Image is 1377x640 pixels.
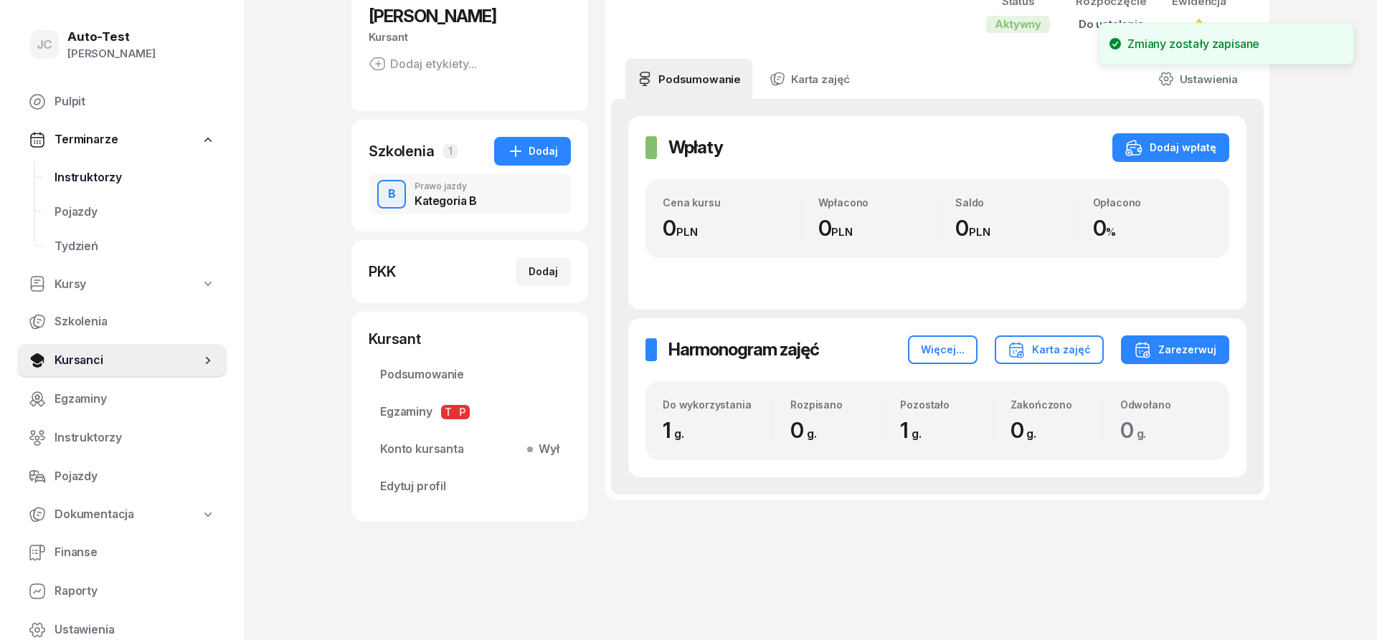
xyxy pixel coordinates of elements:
[668,338,819,361] h2: Harmonogram zajęć
[43,161,227,195] a: Instruktorzy
[818,215,938,242] div: 0
[1127,35,1259,52] div: Zmiany zostały zapisane
[43,195,227,229] a: Pojazdy
[533,440,559,459] span: Wył
[17,498,227,531] a: Dokumentacja
[55,351,201,370] span: Kursanci
[55,312,215,331] span: Szkolenia
[55,429,215,447] span: Instruktorzy
[55,467,215,486] span: Pojazdy
[955,196,1075,209] div: Saldo
[369,262,396,282] div: PKK
[908,335,978,364] button: Więcej...
[441,405,455,419] span: T
[415,195,477,206] div: Kategoria B
[818,196,938,209] div: Wpłacono
[831,225,853,239] small: PLN
[380,440,559,459] span: Konto kursanta
[55,505,134,524] span: Dokumentacja
[995,335,1104,364] button: Karta zajęć
[921,341,965,358] div: Więcej...
[758,59,861,99] a: Karta zajęć
[55,582,215,601] span: Raporty
[55,275,86,294] span: Kursy
[17,85,227,119] a: Pulpit
[55,621,215,639] span: Ustawienia
[900,398,992,411] div: Pozostało
[1093,215,1213,242] div: 0
[1137,426,1147,441] small: g.
[1079,17,1144,31] span: Do ustalenia
[369,55,477,72] button: Dodaj etykiety...
[369,6,496,27] span: [PERSON_NAME]
[55,130,118,149] span: Terminarze
[17,421,227,455] a: Instruktorzy
[377,180,406,209] button: B
[369,141,435,161] div: Szkolenia
[380,403,559,421] span: Egzaminy
[1026,426,1036,441] small: g.
[516,257,571,286] button: Dodaj
[455,405,470,419] span: P
[674,426,684,441] small: g.
[507,143,558,160] div: Dodaj
[55,237,215,256] span: Tydzień
[415,182,477,191] div: Prawo jazdy
[369,329,571,349] div: Kursant
[1011,398,1102,411] div: Zakończono
[17,382,227,416] a: Egzaminy
[55,92,215,111] span: Pulpit
[17,535,227,570] a: Finanse
[494,137,571,166] button: Dodaj
[790,398,882,411] div: Rozpisano
[1120,398,1212,411] div: Odwołano
[986,16,1050,33] div: Aktywny
[668,136,723,159] h2: Wpłaty
[969,225,990,239] small: PLN
[790,417,824,443] span: 0
[1125,139,1216,156] div: Dodaj wpłatę
[663,196,800,209] div: Cena kursu
[17,459,227,494] a: Pojazdy
[1134,341,1216,358] div: Zarezerwuj
[663,398,772,411] div: Do wykorzystania
[17,123,227,156] a: Terminarze
[1106,225,1116,239] small: %
[1121,335,1229,364] button: Zarezerwuj
[912,426,922,441] small: g.
[382,182,402,206] div: B
[369,432,571,467] a: Konto kursantaWył
[369,469,571,504] a: Edytuj profil
[17,574,227,608] a: Raporty
[807,426,817,441] small: g.
[55,168,215,187] span: Instruktorzy
[55,390,215,409] span: Egzaminy
[663,417,691,443] span: 1
[17,268,227,301] a: Kursy
[369,395,571,429] a: EgzaminyTP
[676,225,698,239] small: PLN
[43,229,227,264] a: Tydzień
[1120,417,1154,443] span: 0
[663,215,800,242] div: 0
[17,343,227,378] a: Kursanci
[955,215,1075,242] div: 0
[369,174,571,214] button: BPrawo jazdyKategoria B
[1008,341,1091,358] div: Karta zajęć
[37,39,53,51] span: JC
[1112,133,1229,162] button: Dodaj wpłatę
[67,44,156,63] div: [PERSON_NAME]
[369,358,571,392] a: Podsumowanie
[17,305,227,339] a: Szkolenia
[369,28,571,47] div: Kursant
[67,31,156,43] div: Auto-Test
[900,417,929,443] span: 1
[443,144,458,158] span: 1
[380,477,559,496] span: Edytuj profil
[1011,417,1044,443] span: 0
[380,366,559,384] span: Podsumowanie
[625,59,752,99] a: Podsumowanie
[55,543,215,562] span: Finanse
[1147,59,1249,99] a: Ustawienia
